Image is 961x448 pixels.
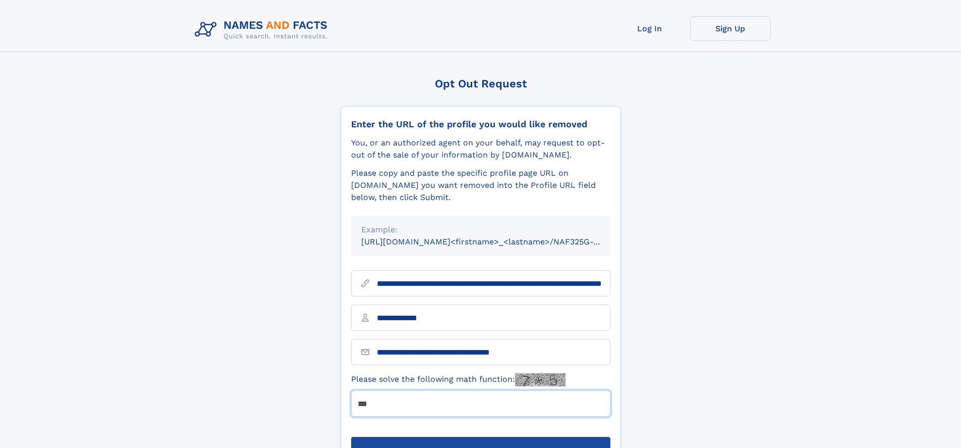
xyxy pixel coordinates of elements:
[351,373,566,386] label: Please solve the following math function:
[690,16,771,41] a: Sign Up
[191,16,336,43] img: Logo Names and Facts
[341,77,621,90] div: Opt Out Request
[351,137,610,161] div: You, or an authorized agent on your behalf, may request to opt-out of the sale of your informatio...
[609,16,690,41] a: Log In
[361,237,630,246] small: [URL][DOMAIN_NAME]<firstname>_<lastname>/NAF325G-xxxxxxxx
[361,224,600,236] div: Example:
[351,167,610,204] div: Please copy and paste the specific profile page URL on [DOMAIN_NAME] you want removed into the Pr...
[351,119,610,130] div: Enter the URL of the profile you would like removed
